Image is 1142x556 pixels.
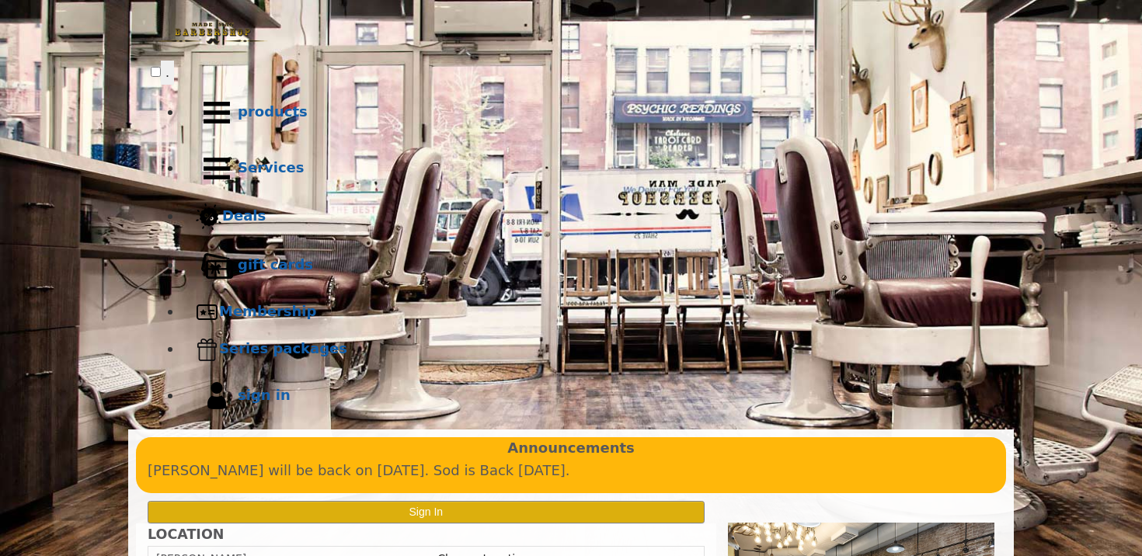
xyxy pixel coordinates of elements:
a: MembershipMembership [182,294,991,331]
img: Made Man Barbershop logo [151,9,275,58]
a: Gift cardsgift cards [182,238,991,294]
b: Services [238,159,305,175]
button: menu toggle [161,61,174,85]
b: Membership [219,303,316,319]
b: products [238,103,308,120]
a: DealsDeals [182,196,991,238]
b: LOCATION [148,526,224,542]
p: [PERSON_NAME] will be back on [DATE]. Sod is Back [DATE]. [148,460,994,482]
img: Products [196,92,238,134]
button: Sign In [148,501,705,523]
b: gift cards [238,256,313,273]
a: Productsproducts [182,85,991,141]
b: sign in [238,387,291,403]
img: Services [196,148,238,189]
img: Deals [196,203,222,231]
img: Gift cards [196,245,238,287]
img: Series packages [196,338,219,361]
b: Announcements [507,437,635,460]
img: sign in [196,375,238,417]
span: . [165,64,169,80]
b: Deals [222,207,266,224]
b: Series packages [219,340,347,356]
a: Series packagesSeries packages [182,331,991,368]
a: ServicesServices [182,141,991,196]
input: menu toggle [151,67,161,77]
img: Membership [196,301,219,324]
a: sign insign in [182,368,991,424]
